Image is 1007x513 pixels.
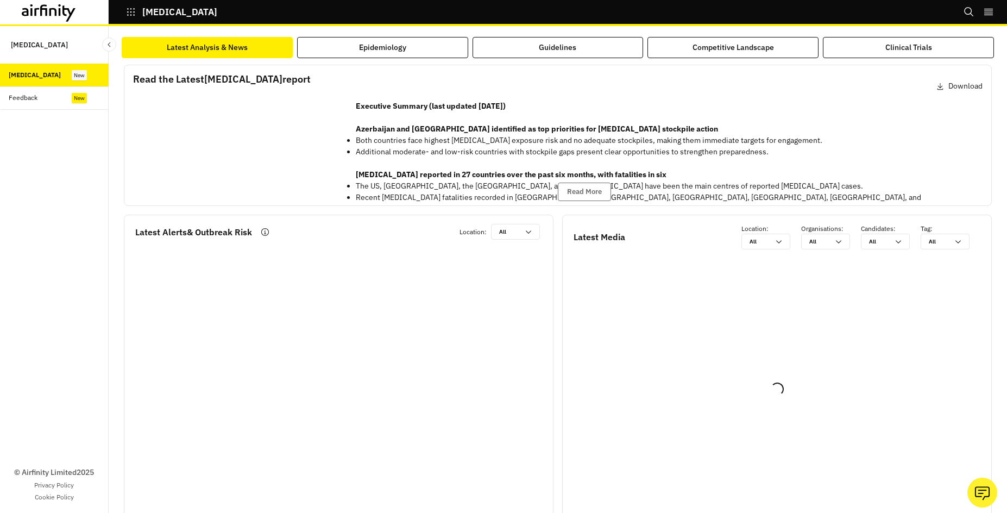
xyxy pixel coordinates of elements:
[126,3,217,21] button: [MEDICAL_DATA]
[539,42,576,53] div: Guidelines
[133,72,311,86] p: Read the Latest [MEDICAL_DATA] report
[964,3,974,21] button: Search
[460,227,487,237] p: Location :
[693,42,774,53] div: Competitive Landscape
[967,478,997,508] button: Ask our analysts
[135,226,252,239] p: Latest Alerts & Outbreak Risk
[11,35,68,55] p: [MEDICAL_DATA]
[741,224,801,234] p: Location :
[359,42,406,53] div: Epidemiology
[9,93,37,103] div: Feedback
[861,224,921,234] p: Candidates :
[72,93,87,103] div: New
[102,37,116,52] button: Close Sidebar
[948,80,983,92] p: Download
[885,42,932,53] div: Clinical Trials
[356,146,974,158] p: Additional moderate- and low-risk countries with stockpile gaps present clear opportunities to st...
[356,135,974,146] p: Both countries face highest [MEDICAL_DATA] exposure risk and no adequate stockpiles, making them ...
[9,70,61,80] div: [MEDICAL_DATA]
[921,224,980,234] p: Tag :
[356,180,974,192] p: The US, [GEOGRAPHIC_DATA], the [GEOGRAPHIC_DATA], and [GEOGRAPHIC_DATA] have been the main centre...
[356,192,974,215] p: Recent [MEDICAL_DATA] fatalities recorded in [GEOGRAPHIC_DATA], [GEOGRAPHIC_DATA], [GEOGRAPHIC_DA...
[34,480,74,490] a: Privacy Policy
[72,70,87,80] div: New
[133,187,334,201] p: Click on the image to open the report
[356,170,666,179] strong: [MEDICAL_DATA] reported in 27 countries over the past six months, with fatalities in six
[558,183,611,201] button: Read More
[356,101,718,134] strong: Executive Summary (last updated [DATE]) Azerbaijan and [GEOGRAPHIC_DATA] identified as top priori...
[14,467,94,478] p: © Airfinity Limited 2025
[801,224,861,234] p: Organisations :
[142,7,217,17] p: [MEDICAL_DATA]
[35,492,74,502] a: Cookie Policy
[167,42,248,53] div: Latest Analysis & News
[574,230,625,243] p: Latest Media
